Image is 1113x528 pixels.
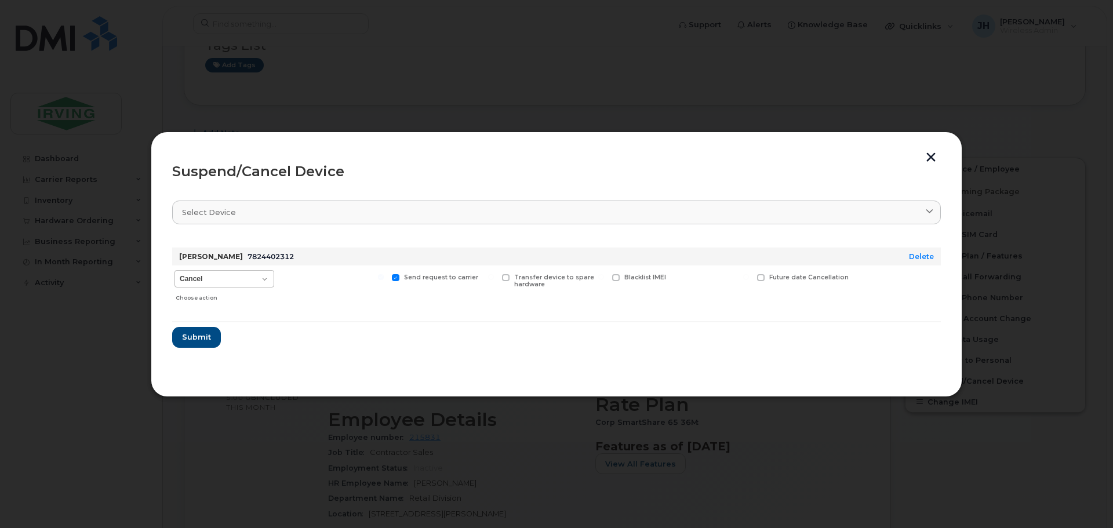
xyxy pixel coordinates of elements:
a: Delete [909,252,934,261]
input: Blacklist IMEI [598,274,604,280]
span: Blacklist IMEI [624,274,666,281]
input: Future date Cancellation [743,274,749,280]
span: Send request to carrier [404,274,478,281]
div: Choose action [176,289,274,303]
input: Send request to carrier [378,274,384,280]
div: Suspend/Cancel Device [172,165,941,179]
a: Select device [172,201,941,224]
span: 7824402312 [248,252,294,261]
span: Transfer device to spare hardware [514,274,594,289]
span: Submit [182,332,211,343]
span: Future date Cancellation [769,274,849,281]
strong: [PERSON_NAME] [179,252,243,261]
button: Submit [172,327,221,348]
span: Select device [182,207,236,218]
input: Transfer device to spare hardware [488,274,494,280]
